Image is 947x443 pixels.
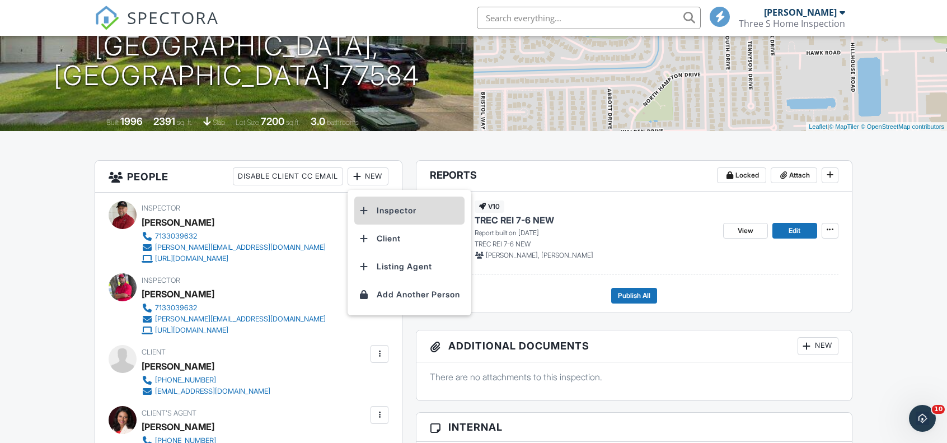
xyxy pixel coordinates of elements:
span: Inspector [142,276,180,285]
a: [PERSON_NAME] [142,418,214,435]
div: 7133039632 [155,232,197,241]
span: bathrooms [327,118,359,127]
div: [URL][DOMAIN_NAME] [155,254,228,263]
div: 1996 [120,115,143,127]
span: 10 [932,405,945,414]
div: 2391 [153,115,175,127]
a: © MapTiler [829,123,859,130]
a: Leaflet [809,123,827,130]
div: [EMAIL_ADDRESS][DOMAIN_NAME] [155,387,270,396]
a: 7133039632 [142,231,326,242]
p: There are no attachments to this inspection. [430,371,838,383]
span: Lot Size [236,118,259,127]
a: [URL][DOMAIN_NAME] [142,325,326,336]
input: Search everything... [477,7,701,29]
a: [EMAIL_ADDRESS][DOMAIN_NAME] [142,386,270,397]
span: sq. ft. [177,118,193,127]
div: [PHONE_NUMBER] [155,376,216,385]
div: New [348,167,388,185]
span: Client [142,348,166,356]
h1: 911 E Hampton Dr [GEOGRAPHIC_DATA], [GEOGRAPHIC_DATA] 77584 [18,2,456,90]
iframe: Intercom live chat [909,405,936,432]
span: sq.ft. [286,118,300,127]
div: 7133039632 [155,304,197,313]
span: SPECTORA [127,6,219,29]
h3: Internal [416,413,852,442]
div: 7200 [261,115,284,127]
div: [PERSON_NAME] [142,286,214,302]
div: Three S Home Inspection [739,18,845,29]
div: [PERSON_NAME][EMAIL_ADDRESS][DOMAIN_NAME] [155,315,326,324]
a: [URL][DOMAIN_NAME] [142,253,326,264]
div: [PERSON_NAME] [764,7,837,18]
a: [PERSON_NAME][EMAIL_ADDRESS][DOMAIN_NAME] [142,242,326,253]
div: Disable Client CC Email [233,167,343,185]
span: Client's Agent [142,409,196,417]
span: slab [213,118,225,127]
a: [PERSON_NAME][EMAIL_ADDRESS][DOMAIN_NAME] [142,314,326,325]
img: The Best Home Inspection Software - Spectora [95,6,119,30]
h3: Additional Documents [416,330,852,362]
a: SPECTORA [95,15,219,39]
div: [URL][DOMAIN_NAME] [155,326,228,335]
div: | [806,122,947,132]
a: [PHONE_NUMBER] [142,375,270,386]
span: Inspector [142,204,180,212]
span: Built [106,118,119,127]
div: [PERSON_NAME][EMAIL_ADDRESS][DOMAIN_NAME] [155,243,326,252]
div: 3.0 [311,115,325,127]
div: New [798,337,838,355]
a: 7133039632 [142,302,326,314]
div: [PERSON_NAME] [142,214,214,231]
div: [PERSON_NAME] [142,358,214,375]
a: © OpenStreetMap contributors [861,123,944,130]
h3: People [95,161,402,193]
